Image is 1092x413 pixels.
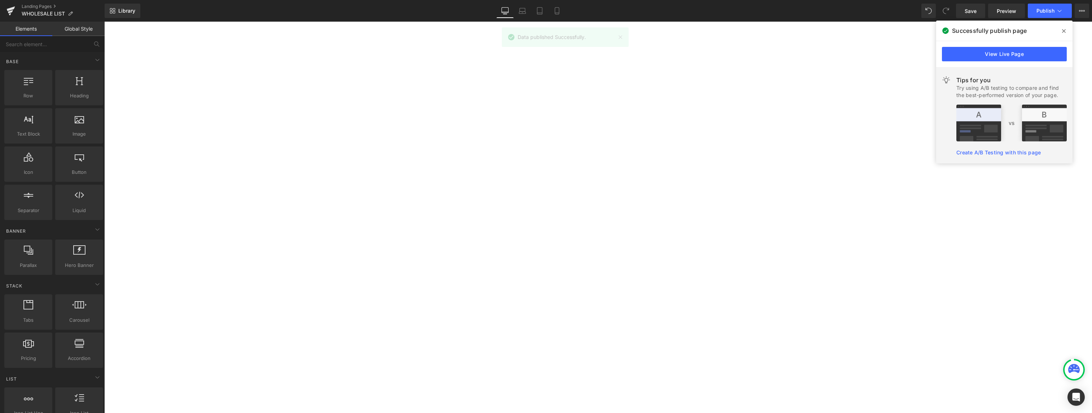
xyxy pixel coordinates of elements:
[57,168,101,176] span: Button
[6,355,50,362] span: Pricing
[6,130,50,138] span: Text Block
[22,4,105,9] a: Landing Pages
[939,4,953,18] button: Redo
[6,262,50,269] span: Parallax
[6,316,50,324] span: Tabs
[921,4,936,18] button: Undo
[6,207,50,214] span: Separator
[57,262,101,269] span: Hero Banner
[1028,4,1072,18] button: Publish
[1075,4,1089,18] button: More
[57,316,101,324] span: Carousel
[5,282,23,289] span: Stack
[952,26,1027,35] span: Successfully publish page
[997,7,1016,15] span: Preview
[57,207,101,214] span: Liquid
[965,7,977,15] span: Save
[57,355,101,362] span: Accordion
[956,149,1041,155] a: Create A/B Testing with this page
[6,168,50,176] span: Icon
[57,130,101,138] span: Image
[942,76,951,84] img: light.svg
[956,76,1067,84] div: Tips for you
[548,4,566,18] a: Mobile
[1036,8,1054,14] span: Publish
[956,84,1067,99] div: Try using A/B testing to compare and find the best-performed version of your page.
[118,8,135,14] span: Library
[5,228,27,234] span: Banner
[518,33,586,41] span: Data published Successfully.
[942,47,1067,61] a: View Live Page
[5,375,18,382] span: List
[57,92,101,100] span: Heading
[104,22,1092,413] iframe: To enrich screen reader interactions, please activate Accessibility in Grammarly extension settings
[514,4,531,18] a: Laptop
[496,4,514,18] a: Desktop
[988,4,1025,18] a: Preview
[105,4,140,18] a: New Library
[52,22,105,36] a: Global Style
[22,11,65,17] span: WHOLESALE LIST
[1067,388,1085,406] div: Open Intercom Messenger
[6,92,50,100] span: Row
[956,105,1067,141] img: tip.png
[5,58,19,65] span: Base
[531,4,548,18] a: Tablet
